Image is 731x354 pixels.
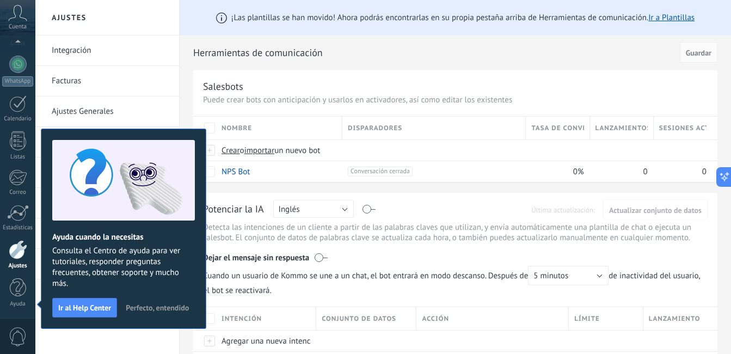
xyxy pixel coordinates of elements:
span: o [240,145,244,156]
span: un nuevo bot [274,145,320,156]
li: Facturas [35,66,179,96]
span: Acción [422,314,449,324]
span: Conjunto de datos [322,314,396,324]
span: Consulta el Centro de ayuda para ver tutoriales, responder preguntas frecuentes, obtener soporte ... [52,246,195,289]
a: Usuarios [52,127,168,157]
li: Usuarios [35,127,179,157]
span: de inactividad del usuario, el bot se reactivará. [203,266,708,296]
a: NPS Bot [222,167,250,177]
div: Estadísticas [2,224,34,231]
a: Ir a Plantillas [648,13,695,23]
div: Ayuda [2,301,34,308]
div: Potenciar la IA [203,203,264,217]
span: Disparadores [348,123,402,133]
div: Ajustes [2,263,34,270]
p: Puede crear bots con anticipación y usarlos en activadores, así como editar los existentes [203,95,708,105]
span: Lanzamientos totales [595,123,648,133]
a: Facturas [52,66,168,96]
div: Salesbots [203,80,243,93]
a: Ajustes Generales [52,96,168,127]
span: Sesiones activas [659,123,707,133]
a: Integración [52,35,168,66]
span: Tasa de conversión [531,123,583,133]
div: 0% [526,161,584,182]
span: 5 minutos [533,271,568,281]
span: importar [244,145,275,156]
span: Ir al Help Center [58,304,111,312]
span: Conversación cerrada [348,167,413,176]
span: Intención [222,314,262,324]
span: Límite [574,314,600,324]
button: 5 minutos [528,266,609,285]
span: ¡Las plantillas se han movido! Ahora podrás encontrarlas en su propia pestaña arriba de Herramien... [231,13,695,23]
span: Crear [222,145,240,156]
button: Inglés [273,200,354,218]
h2: Ayuda cuando la necesitas [52,232,195,242]
span: Inglés [279,204,300,215]
button: Ir al Help Center [52,298,117,318]
li: Integración [35,35,179,66]
div: Correo [2,189,34,196]
span: 0% [573,167,584,177]
div: 0 [590,161,648,182]
span: Guardar [686,49,711,57]
div: Dejar el mensaje sin respuesta [203,245,708,266]
div: 0 [654,161,707,182]
span: Cuando un usuario de Kommo se une a un chat, el bot entrará en modo descanso. Después de [203,266,609,285]
span: 0 [702,167,707,177]
span: 0 [643,167,648,177]
button: Perfecto, entendido [121,300,194,316]
p: Detecta las intenciones de un cliente a partir de las palabras claves que utilizan, y envía autom... [203,222,708,243]
span: Perfecto, entendido [126,304,189,312]
h2: Herramientas de comunicación [193,42,676,64]
span: Nombre [222,123,252,133]
button: Guardar [680,42,717,63]
div: WhatsApp [2,76,33,87]
span: Lanzamiento [649,314,701,324]
div: Listas [2,154,34,161]
div: Calendario [2,115,34,123]
li: Ajustes Generales [35,96,179,127]
div: Agregar una nueva intención [216,331,311,351]
span: Cuenta [9,23,27,30]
